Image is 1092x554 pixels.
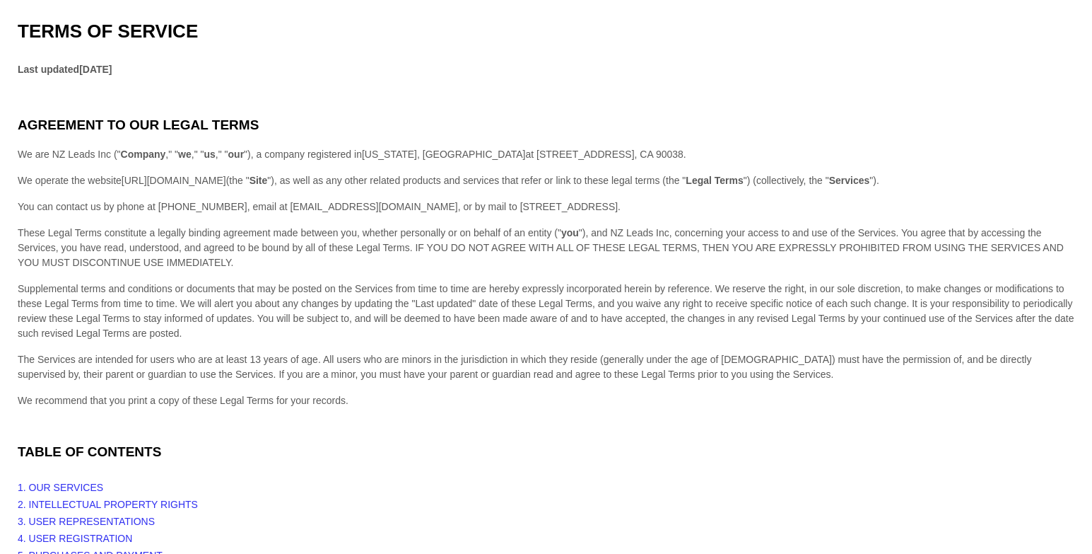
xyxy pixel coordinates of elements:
strong: Site [249,175,268,186]
strong: [DATE] [79,64,112,75]
strong: you [561,227,579,238]
span: AGREEMENT TO OUR LEGAL TERMS [18,117,259,132]
span: 3. USER REPRESENTATIONS [18,516,155,527]
span: We recommend that you print a copy of these Legal Terms for your records. [18,395,348,406]
strong: Services [829,175,870,186]
a: [URL][DOMAIN_NAME] [122,175,226,186]
span: 2. INTELLECTUAL PROPERTY RIGHTS [18,499,198,510]
span: You can contact us by phone at [PHONE_NUMBER], email at [EMAIL_ADDRESS][DOMAIN_NAME], or by mail ... [18,201,621,212]
span: Supplemental terms and conditions or documents that may be posted on the Services from time to ti... [18,283,1074,339]
span: We operate the website (the " "), as well as any other related products and services that refer o... [18,175,879,186]
span: , CA 90038 [635,149,683,160]
strong: TERMS OF SERVICE [18,21,198,42]
span: , a company registered in [251,149,526,160]
span: These Legal Terms constitute a legally binding agreement made between you, whether personally or ... [18,227,1064,268]
span: 1. OUR SERVICES [18,482,103,493]
strong: Company [121,149,166,160]
span: We are NZ Leads Inc (" ," " ," " ," " ") [18,149,526,160]
span: The Services are intended for users who are at least 13 years of age. All users who are minors in... [18,354,1031,380]
span: [US_STATE], [GEOGRAPHIC_DATA] [362,149,526,160]
strong: TABLE OF CONTENTS [18,444,161,459]
div: at [STREET_ADDRESS] . [18,147,1074,162]
strong: Legal Terms [686,175,743,186]
strong: Last updated [18,64,79,75]
span: 4. USER REGISTRATION [18,533,132,544]
strong: we [178,149,192,160]
strong: us [204,149,215,160]
strong: our [228,149,245,160]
